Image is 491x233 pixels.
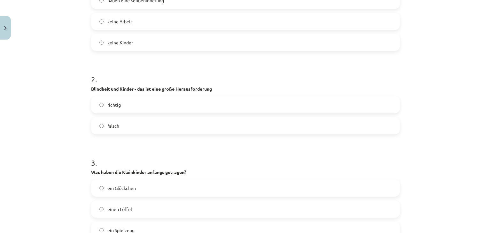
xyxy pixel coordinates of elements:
input: richtig [99,103,104,107]
input: keine Arbeit [99,19,104,24]
input: falsch [99,124,104,128]
h1: 2 . [91,64,400,84]
span: richtig [107,101,121,108]
input: ein Spielzeug [99,228,104,232]
span: falsch [107,123,119,129]
span: keine Arbeit [107,18,132,25]
img: icon-close-lesson-0947bae3869378f0d4975bcd49f059093ad1ed9edebbc8119c70593378902aed.svg [4,26,7,30]
span: ein Glöckchen [107,185,136,192]
input: ein Glöckchen [99,186,104,190]
strong: Blindheit und Kinder - das ist eine große Herausforderung [91,86,212,92]
input: einen Löffel [99,207,104,211]
strong: Was haben die Kleinkinder anfangs getragen? [91,169,186,175]
h1: 3 . [91,147,400,167]
span: keine Kinder [107,39,133,46]
input: keine Kinder [99,41,104,45]
span: einen Löffel [107,206,132,213]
